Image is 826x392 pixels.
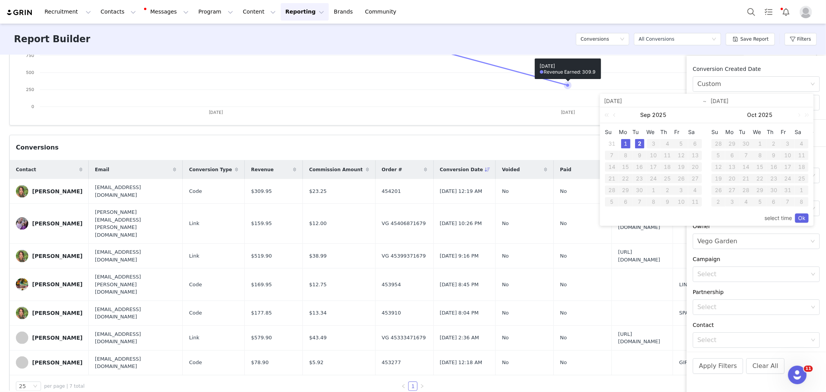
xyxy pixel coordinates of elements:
span: [DATE] 10:26 PM [440,220,482,227]
a: 2025 [757,107,773,123]
span: Sa [688,129,702,136]
td: October 27, 2025 [725,184,739,196]
a: [PERSON_NAME] [16,217,82,230]
th: Wed [753,126,767,138]
a: Community [361,3,405,21]
td: September 11, 2025 [660,150,674,161]
a: 2025 [651,107,667,123]
td: September 7, 2025 [605,150,619,161]
span: 11 [804,366,813,372]
div: 1 [795,186,809,195]
i: icon: down [811,272,816,277]
text: [DATE] [209,110,223,115]
td: October 22, 2025 [753,173,767,184]
td: October 12, 2025 [711,161,725,173]
i: icon: down [712,37,716,42]
span: $23.25 [309,187,327,195]
span: Voided [502,166,520,173]
a: grin logo [6,9,33,16]
td: October 16, 2025 [767,161,781,173]
div: 13 [725,162,739,172]
div: 3 [674,186,688,195]
td: September 20, 2025 [688,161,702,173]
div: 4 [739,197,753,206]
th: Mon [725,126,739,138]
td: September 25, 2025 [660,173,674,184]
img: dfee6063-346d-4c7a-9d9b-28fc770c5786.jpg [16,278,28,291]
button: Notifications [778,3,795,21]
td: October 2, 2025 [660,184,674,196]
td: August 31, 2025 [605,138,619,150]
th: Wed [647,126,661,138]
span: [DATE] 12:19 AM [440,187,483,195]
span: Contact [16,166,36,173]
img: 928a0060-22b3-48d0-89b9-e24d876d2979.jpg [16,185,28,198]
div: 11 [688,197,702,206]
td: September 15, 2025 [619,161,633,173]
i: icon: down [33,384,38,389]
div: 4 [688,186,702,195]
td: September 19, 2025 [674,161,688,173]
span: Conversion Created Date [693,66,761,72]
span: Tu [633,129,647,136]
td: October 11, 2025 [688,196,702,208]
div: Select [697,303,808,311]
td: September 29, 2025 [725,138,739,150]
td: October 9, 2025 [660,196,674,208]
a: Tasks [760,3,777,21]
span: Tu [739,129,753,136]
div: 31 [607,139,616,148]
td: October 3, 2025 [674,184,688,196]
button: Content [238,3,280,21]
td: October 17, 2025 [781,161,795,173]
button: Filters [785,33,817,45]
span: Su [605,129,619,136]
td: November 7, 2025 [781,196,795,208]
td: October 30, 2025 [767,184,781,196]
span: 454201 [382,187,401,195]
div: 26 [674,174,688,183]
span: Paid [560,166,571,173]
a: [PERSON_NAME] [16,278,82,291]
div: 20 [725,174,739,183]
div: 7 [633,197,647,206]
div: 1 [647,186,661,195]
div: 7 [739,151,753,160]
div: [PERSON_NAME] [32,359,82,366]
td: October 23, 2025 [767,173,781,184]
td: October 11, 2025 [795,150,809,161]
span: [EMAIL_ADDRESS][DOMAIN_NAME] [95,184,176,199]
div: 10 [647,151,661,160]
div: 28 [711,139,725,148]
input: End date [711,96,809,106]
div: 11 [795,151,809,160]
div: 3 [725,197,739,206]
span: [PERSON_NAME][EMAIL_ADDRESS][PERSON_NAME][DOMAIN_NAME] [95,208,176,239]
td: September 22, 2025 [619,173,633,184]
div: [PERSON_NAME] [32,253,82,259]
td: September 9, 2025 [633,150,647,161]
div: 6 [688,139,702,148]
td: September 8, 2025 [619,150,633,161]
td: November 5, 2025 [753,196,767,208]
img: cc9e0d82-08b6-4d54-a7e9-5de3d3407c7b.jpg [16,217,28,230]
div: 9 [767,151,781,160]
h3: Report Builder [14,32,90,46]
text: [DATE] [561,110,575,115]
div: 3 [781,139,795,148]
div: 4 [660,139,674,148]
h5: Conversions [580,33,609,45]
div: 2 [660,186,674,195]
button: Messages [141,3,193,21]
td: September 4, 2025 [660,138,674,150]
i: icon: left [401,384,406,389]
td: October 28, 2025 [739,184,753,196]
div: [PERSON_NAME] [32,310,82,316]
div: 16 [767,162,781,172]
td: October 2, 2025 [767,138,781,150]
button: Apply Filters [693,358,743,374]
th: Thu [767,126,781,138]
td: October 1, 2025 [753,138,767,150]
td: October 18, 2025 [795,161,809,173]
span: Su [711,129,725,136]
